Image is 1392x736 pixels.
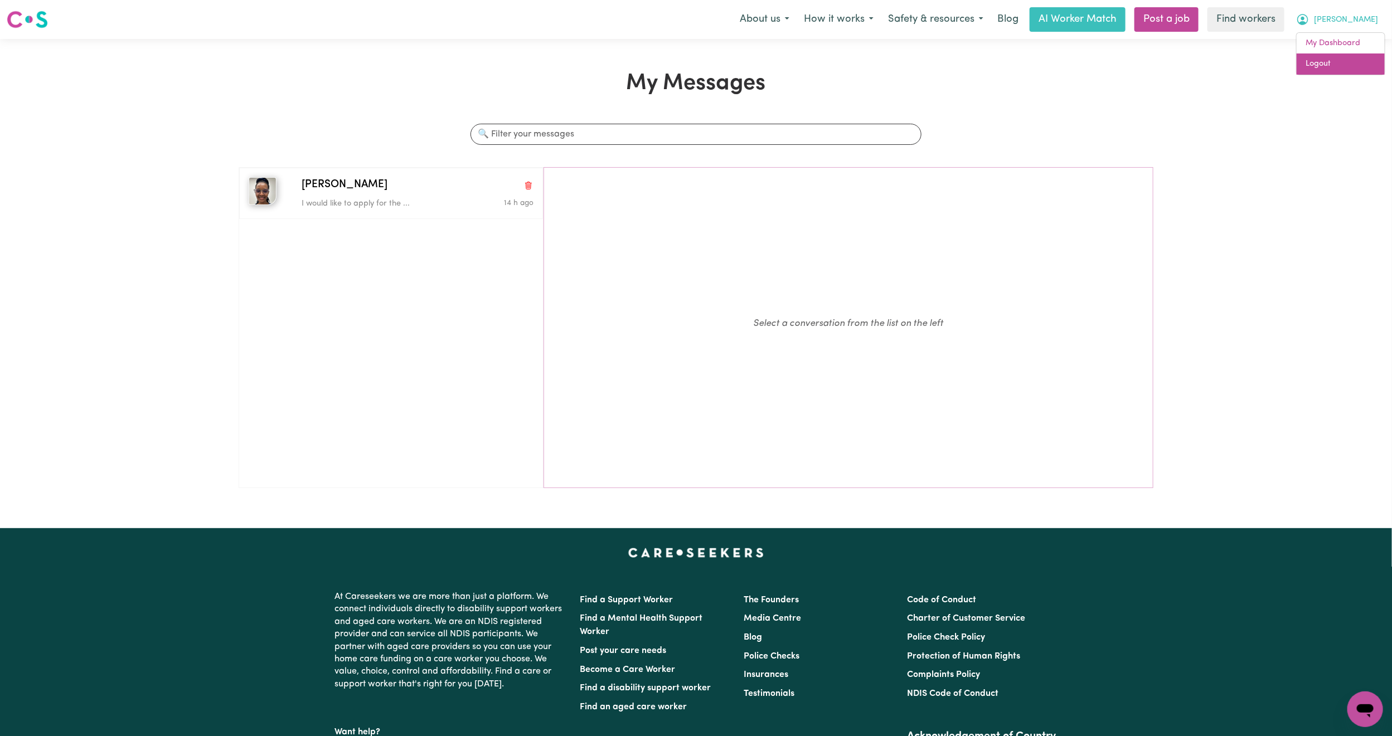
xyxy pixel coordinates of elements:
[1297,33,1385,54] a: My Dashboard
[881,8,991,31] button: Safety & resources
[907,652,1020,661] a: Protection of Human Rights
[1207,7,1284,32] a: Find workers
[580,614,703,636] a: Find a Mental Health Support Worker
[907,614,1025,623] a: Charter of Customer Service
[1297,53,1385,75] a: Logout
[1030,7,1126,32] a: AI Worker Match
[744,670,788,679] a: Insurances
[580,684,711,693] a: Find a disability support worker
[1296,32,1385,75] div: My Account
[907,670,980,679] a: Complaints Policy
[907,596,976,605] a: Code of Conduct
[907,689,998,698] a: NDIS Code of Conduct
[471,124,921,145] input: 🔍 Filter your messages
[7,7,48,32] a: Careseekers logo
[753,319,943,328] em: Select a conversation from the list on the left
[744,633,762,642] a: Blog
[249,177,277,205] img: Francisca C
[1134,7,1199,32] a: Post a job
[991,7,1025,32] a: Blog
[744,614,801,623] a: Media Centre
[744,596,799,605] a: The Founders
[797,8,881,31] button: How it works
[580,703,687,711] a: Find an aged care worker
[335,586,567,695] p: At Careseekers we are more than just a platform. We connect individuals directly to disability su...
[907,633,985,642] a: Police Check Policy
[239,168,543,219] button: Francisca C[PERSON_NAME]Delete conversationI would like to apply for the ...Message sent on Septe...
[1314,14,1378,26] span: [PERSON_NAME]
[744,689,794,698] a: Testimonials
[1289,8,1385,31] button: My Account
[302,177,387,193] span: [PERSON_NAME]
[1347,691,1383,727] iframe: Button to launch messaging window, conversation in progress
[239,70,1153,97] h1: My Messages
[302,198,456,210] p: I would like to apply for the ...
[733,8,797,31] button: About us
[580,596,673,605] a: Find a Support Worker
[7,9,48,30] img: Careseekers logo
[628,548,764,557] a: Careseekers home page
[580,665,676,674] a: Become a Care Worker
[504,199,533,207] span: Message sent on September 1, 2025
[744,652,799,661] a: Police Checks
[523,178,533,192] button: Delete conversation
[580,646,667,655] a: Post your care needs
